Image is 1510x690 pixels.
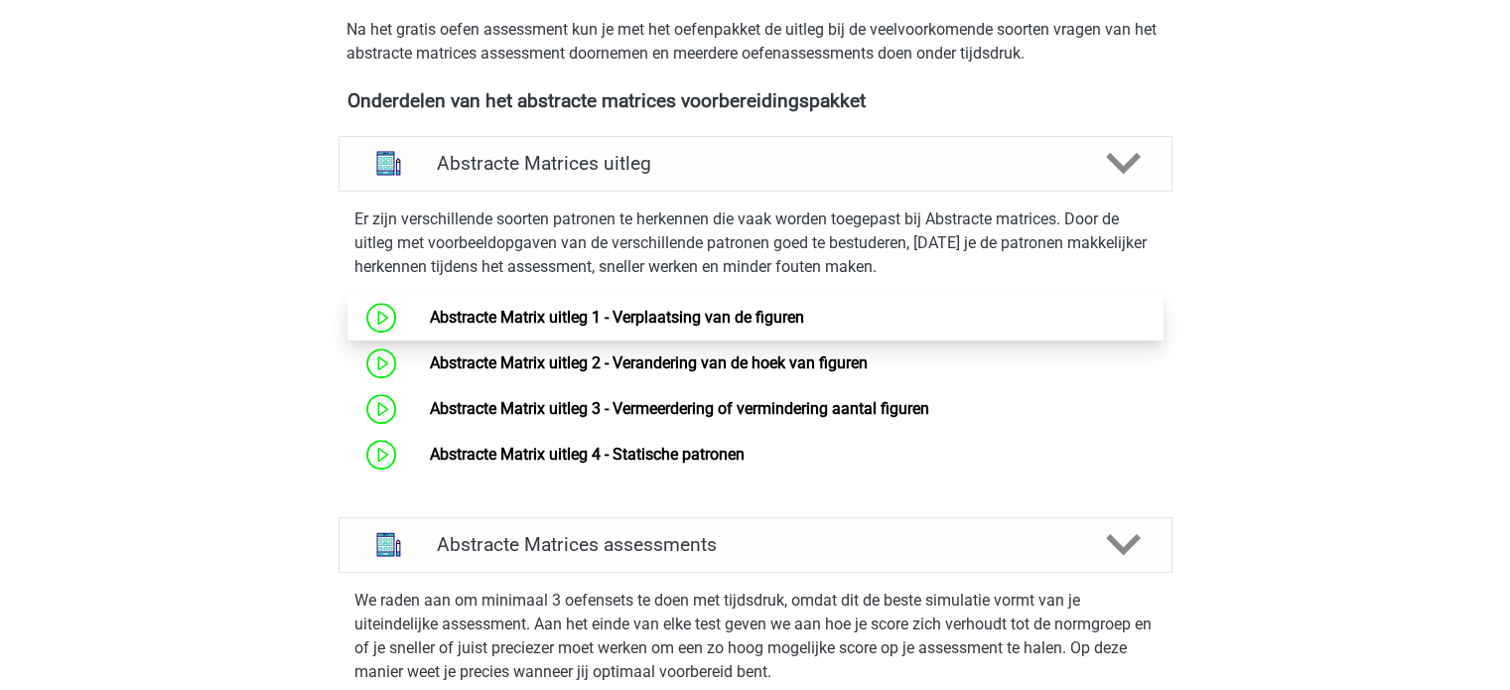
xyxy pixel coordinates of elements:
[363,138,414,189] img: abstracte matrices uitleg
[430,353,868,372] a: Abstracte Matrix uitleg 2 - Verandering van de hoek van figuren
[347,89,1164,112] h4: Onderdelen van het abstracte matrices voorbereidingspakket
[430,445,745,464] a: Abstracte Matrix uitleg 4 - Statische patronen
[331,517,1180,573] a: assessments Abstracte Matrices assessments
[437,533,1074,556] h4: Abstracte Matrices assessments
[363,519,414,570] img: abstracte matrices assessments
[430,308,804,327] a: Abstracte Matrix uitleg 1 - Verplaatsing van de figuren
[331,136,1180,192] a: uitleg Abstracte Matrices uitleg
[354,207,1157,279] p: Er zijn verschillende soorten patronen te herkennen die vaak worden toegepast bij Abstracte matri...
[430,399,929,418] a: Abstracte Matrix uitleg 3 - Vermeerdering of vermindering aantal figuren
[354,589,1157,684] p: We raden aan om minimaal 3 oefensets te doen met tijdsdruk, omdat dit de beste simulatie vormt va...
[339,18,1172,66] div: Na het gratis oefen assessment kun je met het oefenpakket de uitleg bij de veelvoorkomende soorte...
[437,152,1074,175] h4: Abstracte Matrices uitleg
